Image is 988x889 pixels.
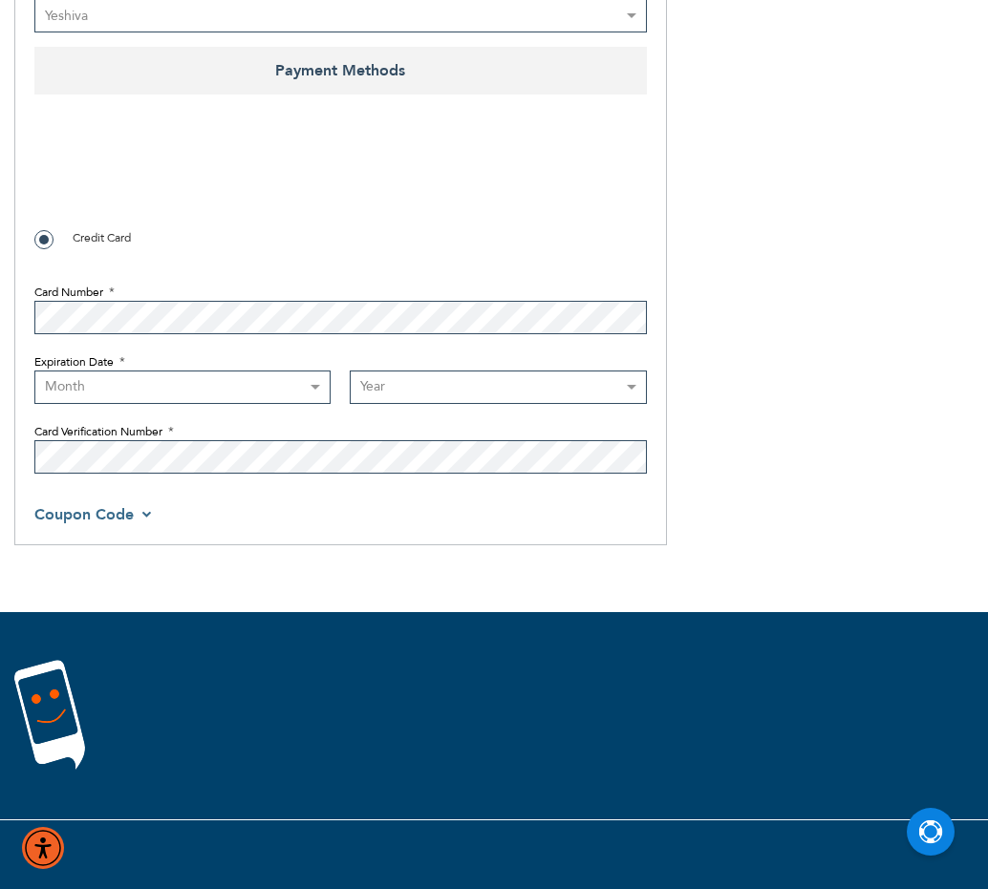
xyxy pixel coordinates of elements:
span: Credit Card [73,230,131,245]
span: Card Number [34,285,103,300]
span: Coupon Code [34,504,134,525]
span: Expiration Date [34,354,114,370]
span: Payment Methods [34,47,647,95]
iframe: reCAPTCHA [34,138,325,212]
span: Card Verification Number [34,424,162,439]
div: Accessibility Menu [22,827,64,869]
